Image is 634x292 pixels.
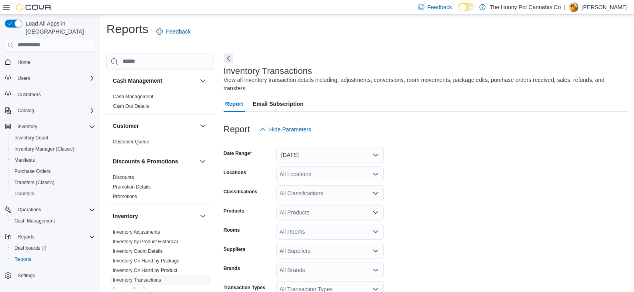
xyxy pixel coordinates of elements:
a: Dashboards [8,242,98,254]
span: Dark Mode [458,11,459,12]
span: Inventory Transactions [113,277,161,283]
span: Inventory Manager (Classic) [11,144,95,154]
label: Brands [224,265,240,272]
span: Inventory Count Details [113,248,163,254]
button: Inventory Count [8,132,98,143]
span: Catalog [14,106,95,115]
button: Open list of options [372,267,379,273]
a: Inventory Transactions [113,277,161,283]
span: Home [14,57,95,67]
button: Users [14,73,33,83]
span: Transfers (Classic) [11,178,95,187]
a: Transfers (Classic) [11,178,58,187]
span: Purchase Orders [11,167,95,176]
button: Next [224,54,233,63]
a: Home [14,58,34,67]
span: Report [225,96,243,112]
button: Hide Parameters [256,121,314,137]
span: Feedback [166,28,190,36]
span: Feedback [428,3,452,11]
button: Settings [2,270,98,281]
a: Cash Management [113,94,153,99]
a: Cash Management [11,216,58,226]
button: Customer [113,122,196,130]
span: Inventory Adjustments [113,229,160,235]
span: Load All Apps in [GEOGRAPHIC_DATA] [22,20,95,36]
label: Transaction Types [224,284,265,291]
a: Dashboards [11,243,50,253]
span: Reports [14,256,31,262]
span: Cash Out Details [113,103,149,109]
span: Hide Parameters [269,125,311,133]
label: Date Range [224,150,252,157]
span: Transfers [14,191,34,197]
a: Promotion Details [113,184,151,190]
button: Inventory [113,212,196,220]
a: Reports [11,254,34,264]
span: Manifests [11,155,95,165]
span: Users [14,73,95,83]
span: Reports [14,232,95,242]
span: Dashboards [14,245,46,251]
a: Inventory Count [11,133,52,143]
div: Customer [106,137,214,150]
button: Operations [14,205,44,215]
button: Cash Management [8,215,98,226]
span: Home [18,59,30,66]
button: Catalog [2,105,98,116]
button: Inventory [198,211,208,221]
span: Customers [18,91,41,98]
span: Cash Management [14,218,55,224]
button: Open list of options [372,209,379,216]
span: Reports [18,234,34,240]
span: Inventory Count [11,133,95,143]
button: Users [2,73,98,84]
input: Dark Mode [458,3,475,11]
a: Promotions [113,194,137,199]
span: Catalog [18,107,34,114]
button: Transfers [8,188,98,199]
a: Inventory Adjustments [113,229,160,235]
span: Dashboards [11,243,95,253]
a: Customers [14,90,44,99]
button: Reports [2,231,98,242]
a: Purchase Orders [11,167,54,176]
a: Transfers [11,189,38,199]
p: The Hunny Pot Cannabis Co [490,2,561,12]
label: Rooms [224,227,240,233]
label: Locations [224,169,246,176]
button: Transfers (Classic) [8,177,98,188]
span: Inventory On Hand by Product [113,267,177,274]
button: Reports [14,232,38,242]
button: Open list of options [372,248,379,254]
span: Operations [14,205,95,215]
label: Suppliers [224,246,246,252]
a: Inventory by Product Historical [113,239,178,244]
button: Open list of options [372,171,379,177]
h3: Inventory [113,212,138,220]
h3: Discounts & Promotions [113,157,178,165]
span: Operations [18,207,41,213]
button: Operations [2,204,98,215]
span: Purchase Orders [14,168,51,175]
h3: Inventory Transactions [224,66,312,76]
img: Cova [16,3,52,11]
span: Settings [14,270,95,280]
span: Transfers [11,189,95,199]
div: View all inventory transaction details including, adjustments, conversions, room movements, packa... [224,76,624,93]
button: Inventory [14,122,40,131]
button: Cash Management [198,76,208,85]
span: Transfers (Classic) [14,179,54,186]
span: Settings [18,272,35,279]
a: Customer Queue [113,139,149,145]
button: Open list of options [372,190,379,197]
span: Inventory On Hand by Package [113,258,180,264]
button: Inventory Manager (Classic) [8,143,98,155]
span: Inventory Manager (Classic) [14,146,74,152]
button: Cash Management [113,77,196,85]
button: Discounts & Promotions [198,157,208,166]
span: Cash Management [11,216,95,226]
